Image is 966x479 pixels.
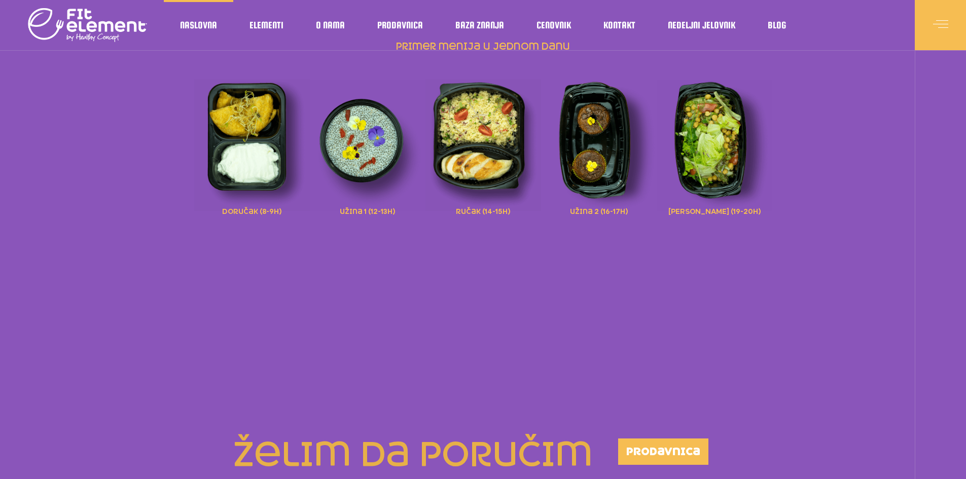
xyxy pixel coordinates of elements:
span: prodavnica [626,447,700,457]
span: Nedeljni jelovnik [668,23,735,28]
img: logo light [28,5,147,46]
span: O nama [316,23,345,28]
a: primer menija u jednom danu [395,42,571,52]
span: Naslovna [180,23,217,28]
span: Cenovnik [536,23,571,28]
span: doručak (8-9h) [222,205,281,216]
span: [PERSON_NAME] (19-20h) [668,205,761,216]
span: užina 1 (12-13h) [340,205,395,216]
span: Kontakt [603,23,635,28]
span: Elementi [249,23,283,28]
span: Baza znanja [455,23,504,28]
a: prodavnica [618,438,708,465]
span: Prodavnica [377,23,423,28]
div: primer menija u jednom danu [194,65,772,233]
span: ručak (14-15h) [456,205,510,216]
span: užina 2 (16-17h) [570,205,628,216]
span: Blog [768,23,786,28]
h2: želim da poručim [199,438,593,471]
